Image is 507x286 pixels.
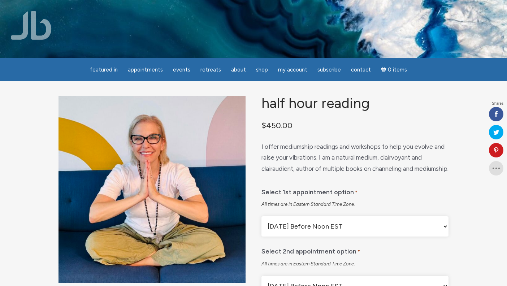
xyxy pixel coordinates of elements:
[227,63,250,77] a: About
[261,261,448,267] div: All times are in Eastern Standard Time Zone.
[252,63,272,77] a: Shop
[278,66,307,73] span: My Account
[317,66,341,73] span: Subscribe
[377,62,411,77] a: Cart0 items
[200,66,221,73] span: Retreats
[169,63,195,77] a: Events
[261,121,292,130] bdi: 450.00
[128,66,163,73] span: Appointments
[261,201,448,208] div: All times are in Eastern Standard Time Zone.
[256,66,268,73] span: Shop
[381,66,388,73] i: Cart
[261,242,360,258] label: Select 2nd appointment option
[274,63,312,77] a: My Account
[231,66,246,73] span: About
[388,67,407,73] span: 0 items
[90,66,118,73] span: featured in
[351,66,371,73] span: Contact
[492,102,503,105] span: Shares
[196,63,225,77] a: Retreats
[86,63,122,77] a: featured in
[261,141,448,174] p: I offer mediumship readings and workshops to help you evolve and raise your vibrations. I am a na...
[123,63,167,77] a: Appointments
[347,63,375,77] a: Contact
[261,183,357,199] label: Select 1st appointment option
[261,96,448,111] h1: Half Hour Reading
[11,11,52,40] img: Jamie Butler. The Everyday Medium
[313,63,345,77] a: Subscribe
[58,96,246,283] img: Half Hour Reading
[261,121,266,130] span: $
[173,66,190,73] span: Events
